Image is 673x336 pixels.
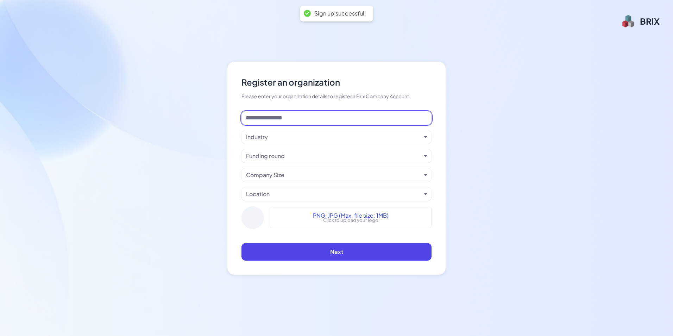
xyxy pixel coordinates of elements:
[241,93,432,100] div: Please enter your organization details to register a Brix Company Account.
[246,171,284,179] div: Company Size
[246,133,268,141] div: Industry
[246,152,285,160] div: Funding round
[640,15,660,27] div: BRIX
[246,133,421,141] button: Industry
[246,190,270,198] div: Location
[246,152,421,160] button: Funding round
[323,217,378,224] p: Click to upload your logo
[241,243,432,261] button: Next
[330,248,343,255] span: Next
[314,10,366,17] div: Sign up successful!
[241,76,432,88] div: Register an organization
[246,171,421,179] button: Company Size
[313,211,389,220] span: PNG, JPG (Max. file size: 1MB)
[246,190,421,198] button: Location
